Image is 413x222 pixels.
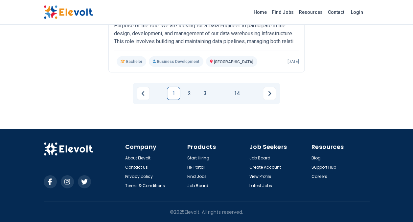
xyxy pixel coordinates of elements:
img: Elevolt [44,5,93,19]
a: Page 2 [183,87,196,100]
span: Bachelor [126,59,142,64]
a: About Elevolt [125,155,150,161]
p: © 2025 Elevolt. All rights reserved. [170,209,243,215]
a: Latest Jobs [249,183,272,188]
h4: Resources [311,142,370,152]
iframe: Chat Widget [380,190,413,222]
a: Create Account [249,165,281,170]
ul: Pagination [137,87,276,100]
a: Contact us [125,165,148,170]
a: Page 3 [198,87,212,100]
a: Careers [311,174,327,179]
span: [GEOGRAPHIC_DATA] [214,60,253,64]
a: Support Hub [311,165,336,170]
h4: Products [187,142,245,152]
a: Living GoodsData EngineerLiving GoodsPurpose of the role: We are looking for a Data Engineer to p... [114,1,299,67]
p: Purpose of the role: We are looking for a Data Engineer to participate in the design, development... [114,22,299,45]
a: Start Hiring [187,155,209,161]
h4: Job Seekers [249,142,308,152]
a: Jump forward [214,87,227,100]
a: Find Jobs [187,174,207,179]
a: Privacy policy [125,174,153,179]
p: Business Development [149,56,203,67]
a: Login [347,6,367,19]
a: Previous page [137,87,150,100]
a: Terms & Conditions [125,183,165,188]
p: [DATE] [287,59,299,64]
a: Blog [311,155,321,161]
h4: Company [125,142,183,152]
a: Job Board [187,183,208,188]
a: Page 14 [230,87,243,100]
a: Job Board [249,155,270,161]
a: Find Jobs [269,7,296,17]
a: Resources [296,7,325,17]
a: Contact [325,7,347,17]
a: Home [251,7,269,17]
a: Page 1 is your current page [167,87,180,100]
a: View Profile [249,174,271,179]
img: Elevolt [44,142,93,156]
a: Next page [263,87,276,100]
a: HR Portal [187,165,205,170]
